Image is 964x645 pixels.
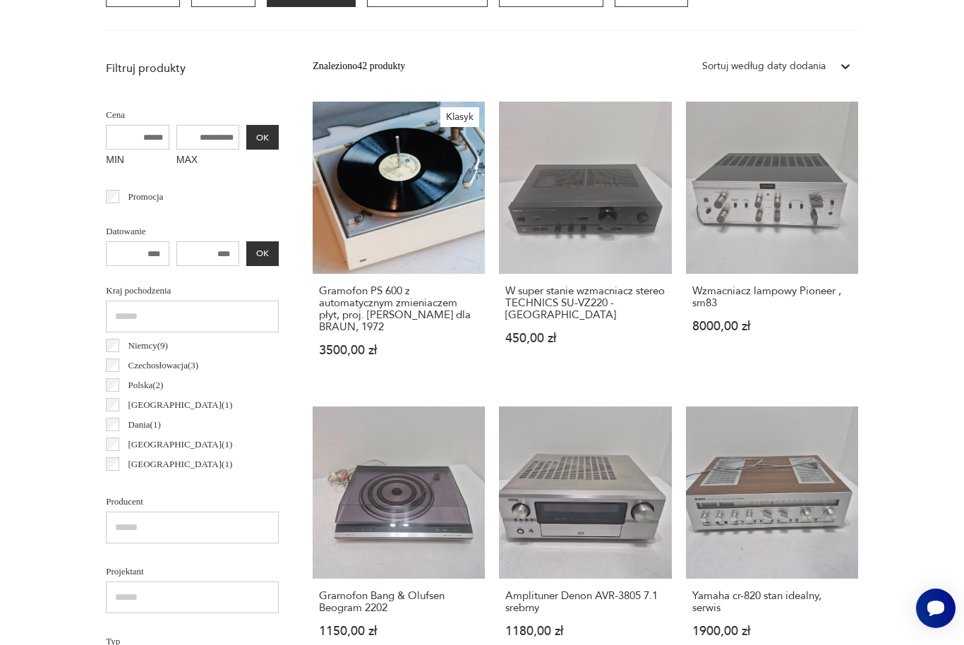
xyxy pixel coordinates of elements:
label: MIN [106,150,169,172]
div: Sortuj według daty dodania [702,59,826,74]
a: Wzmacniacz lampowy Pioneer , sm83Wzmacniacz lampowy Pioneer , sm838000,00 zł [686,102,858,384]
h3: Wzmacniacz lampowy Pioneer , sm83 [692,285,852,309]
button: OK [246,125,279,150]
iframe: Smartsupp widget button [916,589,956,628]
p: 450,00 zł [505,332,665,344]
p: Filtruj produkty [106,61,279,76]
a: KlasykGramofon PS 600 z automatycznym zmieniaczem płyt, proj. Dieter Rams dla BRAUN, 1972Gramofon... [313,102,485,384]
p: 1900,00 zł [692,625,852,637]
div: Znaleziono 42 produkty [313,59,405,74]
p: Producent [106,494,279,510]
label: MAX [176,150,240,172]
h3: W super stanie wzmacniacz stereo TECHNICS SU-VZ220 - [GEOGRAPHIC_DATA] [505,285,665,321]
p: Niemcy ( 9 ) [128,338,168,354]
p: 8000,00 zł [692,320,852,332]
p: Cena [106,107,279,123]
p: [GEOGRAPHIC_DATA] ( 1 ) [128,457,233,472]
p: [GEOGRAPHIC_DATA] ( 1 ) [128,437,233,452]
h3: Gramofon PS 600 z automatycznym zmieniaczem płyt, proj. [PERSON_NAME] dla BRAUN, 1972 [319,285,478,333]
a: W super stanie wzmacniacz stereo TECHNICS SU-VZ220 - JapanW super stanie wzmacniacz stereo TECHNI... [499,102,671,384]
h3: Yamaha cr-820 stan idealny, serwis [692,590,852,614]
button: OK [246,241,279,266]
p: 1150,00 zł [319,625,478,637]
p: 1180,00 zł [505,625,665,637]
p: Kraj pochodzenia [106,283,279,299]
p: Czechosłowacja ( 3 ) [128,358,199,373]
p: [GEOGRAPHIC_DATA] ( 1 ) [128,397,233,413]
p: Promocja [128,189,164,205]
h3: Gramofon Bang & Olufsen Beogram 2202 [319,590,478,614]
p: 3500,00 zł [319,344,478,356]
p: Polska ( 2 ) [128,378,164,393]
p: Norwegia ( 1 ) [128,476,175,492]
h3: Amplituner Denon AVR-3805 7.1 srebrny [505,590,665,614]
p: Dania ( 1 ) [128,417,161,433]
p: Projektant [106,564,279,579]
p: Datowanie [106,224,279,239]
